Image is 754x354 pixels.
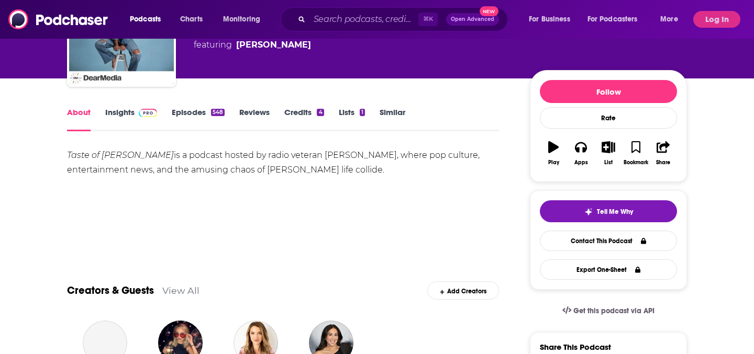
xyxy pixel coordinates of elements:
[360,109,365,116] div: 1
[597,208,633,216] span: Tell Me Why
[584,208,593,216] img: tell me why sparkle
[693,11,740,28] button: Log In
[216,11,274,28] button: open menu
[529,12,570,27] span: For Business
[8,9,109,29] img: Podchaser - Follow, Share and Rate Podcasts
[653,11,691,28] button: open menu
[105,107,157,131] a: InsightsPodchaser Pro
[540,134,567,172] button: Play
[581,11,653,28] button: open menu
[540,107,677,129] div: Rate
[309,11,418,28] input: Search podcasts, credits, & more...
[446,13,499,26] button: Open AdvancedNew
[380,107,405,131] a: Similar
[194,26,339,51] div: A daily podcast
[587,12,638,27] span: For Podcasters
[172,107,225,131] a: Episodes548
[554,298,663,324] a: Get this podcast via API
[67,284,154,297] a: Creators & Guests
[180,12,203,27] span: Charts
[604,159,613,166] div: List
[540,342,611,352] h3: Share This Podcast
[236,39,311,51] a: Taylor Strecker
[162,285,199,296] a: View All
[317,109,324,116] div: 4
[540,231,677,251] a: Contact This Podcast
[656,159,670,166] div: Share
[574,159,588,166] div: Apps
[418,13,438,26] span: ⌘ K
[194,39,339,51] span: featuring
[660,12,678,27] span: More
[540,200,677,222] button: tell me why sparkleTell Me Why
[573,306,655,315] span: Get this podcast via API
[339,107,365,131] a: Lists1
[427,281,499,300] div: Add Creators
[130,12,161,27] span: Podcasts
[567,134,594,172] button: Apps
[67,148,499,177] div: is a podcast hosted by radio veteran [PERSON_NAME], where pop culture, entertainment news, and th...
[223,12,260,27] span: Monitoring
[67,107,91,131] a: About
[548,159,559,166] div: Play
[540,259,677,280] button: Export One-Sheet
[622,134,649,172] button: Bookmark
[284,107,324,131] a: Credits4
[291,7,518,31] div: Search podcasts, credits, & more...
[173,11,209,28] a: Charts
[624,159,648,166] div: Bookmark
[139,109,157,117] img: Podchaser Pro
[67,150,174,160] em: Taste of [PERSON_NAME]
[540,80,677,103] button: Follow
[239,107,270,131] a: Reviews
[211,109,225,116] div: 548
[595,134,622,172] button: List
[522,11,583,28] button: open menu
[123,11,174,28] button: open menu
[451,17,494,22] span: Open Advanced
[650,134,677,172] button: Share
[480,6,498,16] span: New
